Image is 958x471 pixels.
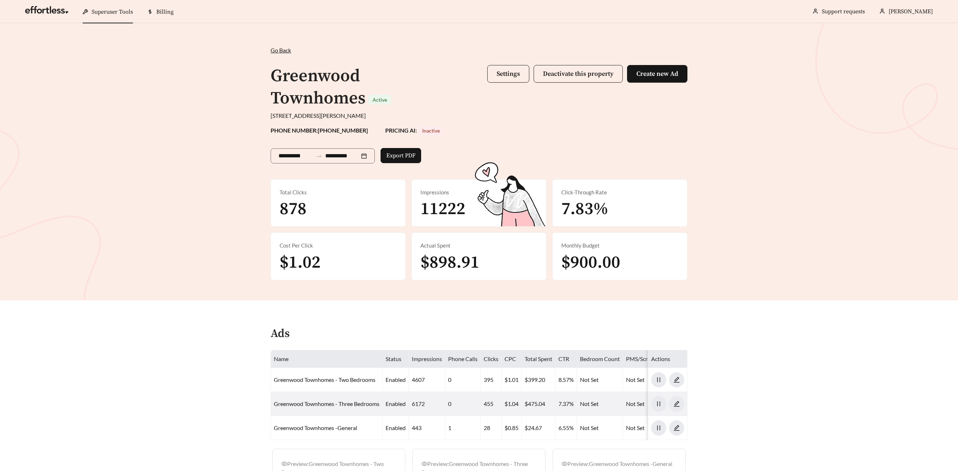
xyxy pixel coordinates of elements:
[577,368,623,392] td: Not Set
[522,392,556,416] td: $475.04
[316,153,322,159] span: to
[669,396,684,411] button: edit
[385,127,444,134] strong: PRICING AI:
[422,461,427,467] span: eye
[445,368,481,392] td: 0
[445,392,481,416] td: 0
[556,368,577,392] td: 8.57%
[522,416,556,440] td: $24.67
[623,416,688,440] td: Not Set
[502,392,522,416] td: $1.04
[409,350,445,368] th: Impressions
[623,350,688,368] th: PMS/Scraper Unit Price
[386,424,406,431] span: enabled
[651,377,666,383] span: pause
[561,188,678,197] div: Click-Through Rate
[373,97,387,103] span: Active
[534,65,623,83] button: Deactivate this property
[561,241,678,250] div: Monthly Budget
[409,416,445,440] td: 443
[274,400,379,407] a: Greenwood Townhomes - Three Bedrooms
[669,401,684,407] span: edit
[577,392,623,416] td: Not Set
[669,376,684,383] a: edit
[481,368,502,392] td: 395
[316,153,322,159] span: swap-right
[422,128,440,134] span: Inactive
[386,376,406,383] span: enabled
[623,392,688,416] td: Not Set
[271,65,365,109] h1: Greenwood Townhomes
[636,70,678,78] span: Create new Ad
[420,188,538,197] div: Impressions
[274,424,357,431] a: Greenwood Townhomes -General
[386,400,406,407] span: enabled
[651,396,666,411] button: pause
[543,70,613,78] span: Deactivate this property
[281,461,287,467] span: eye
[271,47,291,54] span: Go Back
[562,461,567,467] span: eye
[623,368,688,392] td: Not Set
[669,424,684,431] a: edit
[409,368,445,392] td: 4607
[280,241,397,250] div: Cost Per Click
[280,198,307,220] span: 878
[669,372,684,387] button: edit
[561,252,620,273] span: $900.00
[561,198,608,220] span: 7.83%
[522,350,556,368] th: Total Spent
[381,148,421,163] button: Export PDF
[386,151,415,160] span: Export PDF
[92,8,133,15] span: Superuser Tools
[271,111,687,120] div: [STREET_ADDRESS][PERSON_NAME]
[669,425,684,431] span: edit
[420,241,538,250] div: Actual Spent
[445,416,481,440] td: 1
[502,416,522,440] td: $0.85
[481,392,502,416] td: 455
[445,350,481,368] th: Phone Calls
[669,420,684,435] button: edit
[577,350,623,368] th: Bedroom Count
[481,350,502,368] th: Clicks
[505,355,516,362] span: CPC
[274,376,376,383] a: Greenwood Townhomes - Two Bedrooms
[558,355,569,362] span: CTR
[562,460,677,468] div: Preview: Greenwood Townhomes -General
[280,188,397,197] div: Total Clicks
[497,70,520,78] span: Settings
[522,368,556,392] td: $399.20
[156,8,174,15] span: Billing
[502,368,522,392] td: $1.01
[577,416,623,440] td: Not Set
[651,401,666,407] span: pause
[487,65,529,83] button: Settings
[271,127,368,134] strong: PHONE NUMBER: [PHONE_NUMBER]
[556,416,577,440] td: 6.55%
[822,8,865,15] a: Support requests
[669,377,684,383] span: edit
[648,350,687,368] th: Actions
[420,198,465,220] span: 11222
[271,328,290,340] h4: Ads
[481,416,502,440] td: 28
[889,8,933,15] span: [PERSON_NAME]
[271,350,383,368] th: Name
[556,392,577,416] td: 7.37%
[669,400,684,407] a: edit
[280,252,321,273] span: $1.02
[409,392,445,416] td: 6172
[651,372,666,387] button: pause
[383,350,409,368] th: Status
[420,252,479,273] span: $898.91
[651,420,666,435] button: pause
[651,425,666,431] span: pause
[627,65,687,83] button: Create new Ad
